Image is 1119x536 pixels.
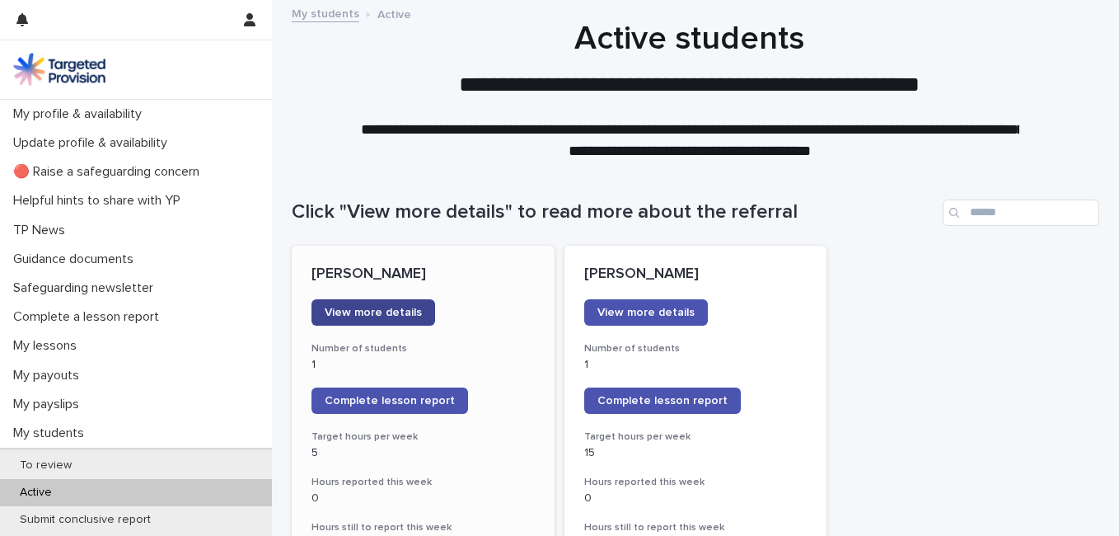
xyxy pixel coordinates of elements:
[7,280,166,296] p: Safeguarding newsletter
[7,135,180,151] p: Update profile & availability
[584,388,741,414] a: Complete lesson report
[7,426,97,441] p: My students
[7,397,92,412] p: My payslips
[7,309,172,325] p: Complete a lesson report
[584,476,808,489] h3: Hours reported this week
[584,266,808,284] p: [PERSON_NAME]
[311,388,468,414] a: Complete lesson report
[311,446,535,460] p: 5
[325,307,422,318] span: View more details
[7,193,194,209] p: Helpful hints to share with YP
[311,342,535,355] h3: Number of students
[7,338,90,354] p: My lessons
[7,106,155,122] p: My profile & availability
[7,513,164,527] p: Submit conclusive report
[584,446,808,460] p: 15
[7,486,65,500] p: Active
[597,395,728,407] span: Complete lesson report
[311,266,535,284] p: [PERSON_NAME]
[311,299,435,326] a: View more details
[584,430,808,444] h3: Target hours per week
[292,200,936,224] h1: Click "View more details" to read more about the referral
[943,200,1099,226] input: Search
[7,368,92,383] p: My payouts
[7,458,85,473] p: To review
[311,521,535,534] h3: Hours still to report this week
[7,252,147,267] p: Guidance documents
[377,4,411,22] p: Active
[311,491,535,505] p: 0
[7,223,78,238] p: TP News
[311,358,535,372] p: 1
[13,53,105,86] img: M5nRWzHhSzIhMunXDL62
[584,299,708,326] a: View more details
[584,491,808,505] p: 0
[325,395,455,407] span: Complete lesson report
[597,307,695,318] span: View more details
[311,430,535,444] h3: Target hours per week
[584,358,808,372] p: 1
[584,342,808,355] h3: Number of students
[288,19,1090,59] h1: Active students
[7,164,213,180] p: 🔴 Raise a safeguarding concern
[311,476,535,489] h3: Hours reported this week
[584,521,808,534] h3: Hours still to report this week
[292,3,359,22] a: My students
